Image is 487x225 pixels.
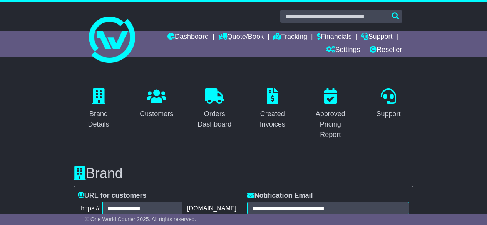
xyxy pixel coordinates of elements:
[79,109,119,130] div: Brand Details
[317,31,352,44] a: Financials
[182,202,239,215] span: .[DOMAIN_NAME]
[248,86,298,132] a: Created Invoices
[140,109,173,119] div: Customers
[74,166,413,181] h3: Brand
[361,31,392,44] a: Support
[326,44,360,57] a: Settings
[189,86,240,132] a: Orders Dashboard
[85,216,196,222] span: © One World Courier 2025. All rights reserved.
[78,202,103,215] span: https://
[370,44,402,57] a: Reseller
[218,31,264,44] a: Quote/Book
[310,109,351,140] div: Approved Pricing Report
[247,192,313,200] label: Notification Email
[167,31,209,44] a: Dashboard
[78,192,147,200] label: URL for customers
[376,109,400,119] div: Support
[273,31,307,44] a: Tracking
[253,109,293,130] div: Created Invoices
[194,109,235,130] div: Orders Dashboard
[371,86,405,122] a: Support
[305,86,356,143] a: Approved Pricing Report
